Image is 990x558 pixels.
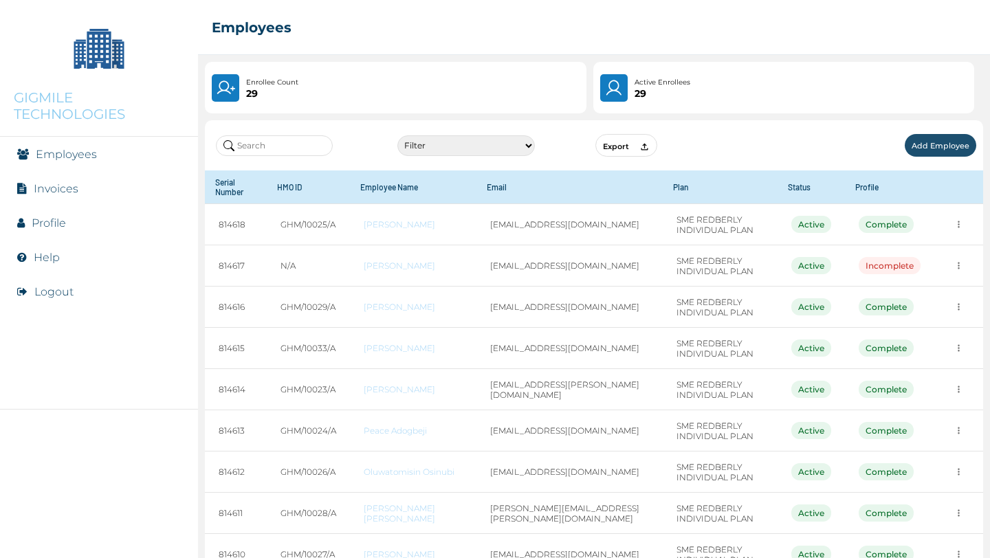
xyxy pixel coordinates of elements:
[34,285,74,298] button: Logout
[476,328,663,369] td: [EMAIL_ADDRESS][DOMAIN_NAME]
[216,135,333,156] input: Search
[859,339,914,357] div: Complete
[476,287,663,328] td: [EMAIL_ADDRESS][DOMAIN_NAME]
[663,369,778,410] td: SME REDBERLY INDIVIDUAL PLAN
[663,451,778,493] td: SME REDBERLY INDIVIDUAL PLAN
[350,170,477,204] th: Employee Name
[859,504,914,522] div: Complete
[859,298,914,315] div: Complete
[859,422,914,439] div: Complete
[14,89,184,122] p: GIGMILE TECHNOLOGIES
[267,451,350,493] td: GHM/10026/A
[663,245,778,287] td: SME REDBERLY INDIVIDUAL PLAN
[476,493,663,534] td: [PERSON_NAME][EMAIL_ADDRESS][PERSON_NAME][DOMAIN_NAME]
[267,410,350,451] td: GHM/10024/A
[364,260,463,271] a: [PERSON_NAME]
[663,204,778,245] td: SME REDBERLY INDIVIDUAL PLAN
[267,328,350,369] td: GHM/10033/A
[205,328,267,369] td: 814615
[476,204,663,245] td: [EMAIL_ADDRESS][DOMAIN_NAME]
[267,204,350,245] td: GHM/10025/A
[859,257,921,274] div: Incomplete
[205,493,267,534] td: 814611
[212,19,291,36] h2: Employees
[791,339,831,357] div: Active
[845,170,934,204] th: Profile
[791,381,831,398] div: Active
[364,219,463,230] a: [PERSON_NAME]
[859,216,914,233] div: Complete
[948,337,969,359] button: more
[476,410,663,451] td: [EMAIL_ADDRESS][DOMAIN_NAME]
[476,369,663,410] td: [EMAIL_ADDRESS][PERSON_NAME][DOMAIN_NAME]
[14,524,184,544] img: RelianceHMO's Logo
[205,287,267,328] td: 814616
[32,216,66,230] a: Profile
[65,14,133,82] img: Company
[205,369,267,410] td: 814614
[635,88,690,99] p: 29
[859,463,914,480] div: Complete
[205,451,267,493] td: 814612
[364,425,463,436] a: Peace Adogbeji
[663,328,778,369] td: SME REDBERLY INDIVIDUAL PLAN
[267,245,350,287] td: N/A
[476,170,663,204] th: Email
[267,170,350,204] th: HMO ID
[246,88,298,99] p: 29
[34,182,78,195] a: Invoices
[36,148,97,161] a: Employees
[364,467,463,477] a: Oluwatomisin Osinubi
[948,379,969,400] button: more
[267,493,350,534] td: GHM/10028/A
[859,381,914,398] div: Complete
[791,504,831,522] div: Active
[476,451,663,493] td: [EMAIL_ADDRESS][DOMAIN_NAME]
[948,461,969,482] button: more
[791,257,831,274] div: Active
[663,170,778,204] th: Plan
[267,287,350,328] td: GHM/10029/A
[246,77,298,88] p: Enrollee Count
[604,78,624,98] img: User.4b94733241a7e19f64acd675af8f0752.svg
[778,170,845,204] th: Status
[791,216,831,233] div: Active
[34,251,60,264] a: Help
[791,463,831,480] div: Active
[364,343,463,353] a: [PERSON_NAME]
[205,170,267,204] th: Serial Number
[364,302,463,312] a: [PERSON_NAME]
[905,134,976,157] button: Add Employee
[948,214,969,235] button: more
[663,287,778,328] td: SME REDBERLY INDIVIDUAL PLAN
[216,78,235,98] img: UserPlus.219544f25cf47e120833d8d8fc4c9831.svg
[635,77,690,88] p: Active Enrollees
[948,420,969,441] button: more
[791,422,831,439] div: Active
[948,296,969,317] button: more
[663,410,778,451] td: SME REDBERLY INDIVIDUAL PLAN
[663,493,778,534] td: SME REDBERLY INDIVIDUAL PLAN
[267,369,350,410] td: GHM/10023/A
[791,298,831,315] div: Active
[205,245,267,287] td: 814617
[948,502,969,524] button: more
[948,255,969,276] button: more
[595,134,657,157] button: Export
[205,204,267,245] td: 814618
[364,503,463,524] a: [PERSON_NAME] [PERSON_NAME]
[364,384,463,394] a: [PERSON_NAME]
[476,245,663,287] td: [EMAIL_ADDRESS][DOMAIN_NAME]
[205,410,267,451] td: 814613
